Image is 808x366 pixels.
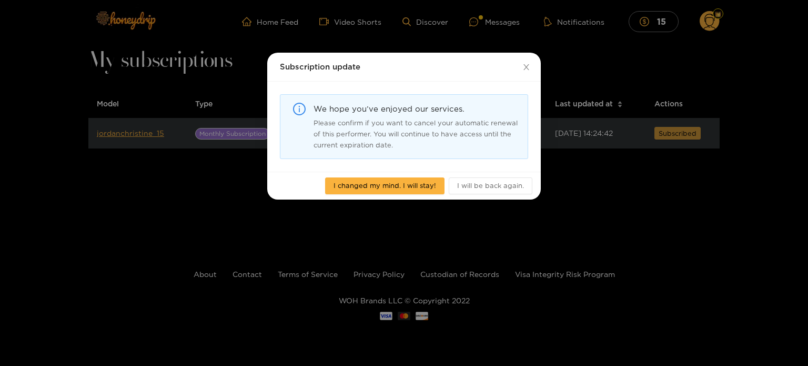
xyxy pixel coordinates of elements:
span: I will be back again. [457,180,524,191]
div: We hope you’ve enjoyed our services. [314,103,520,115]
span: I changed my mind. I will stay! [334,180,436,191]
span: info-circle [293,103,306,115]
div: Please confirm if you want to cancel your automatic renewal of this performer. You will continue ... [314,117,520,151]
div: Subscription update [280,61,528,73]
button: I will be back again. [449,177,532,194]
button: I changed my mind. I will stay! [325,177,445,194]
button: Close [511,53,541,82]
span: close [522,63,530,71]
